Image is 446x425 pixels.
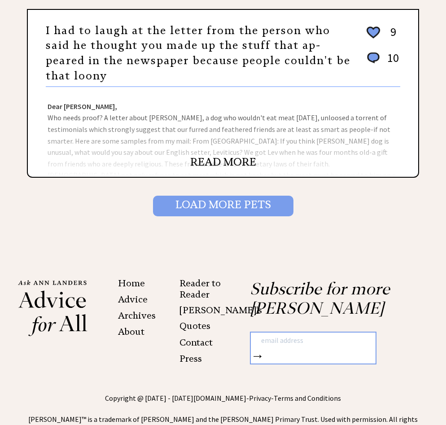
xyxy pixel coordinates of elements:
[118,278,145,289] a: Home
[365,25,381,40] img: heart_outline%202.png
[274,394,341,403] a: Terms and Conditions
[383,24,399,49] td: 9
[249,394,271,403] a: Privacy
[28,87,418,177] div: Who needs proof? A letter about [PERSON_NAME], a dog who wouldn't eat meat [DATE], unloosed a tor...
[190,155,256,169] a: READ MORE
[365,51,381,65] img: message_round%201.png
[251,333,363,349] input: email address
[383,50,399,74] td: 10
[179,305,262,331] a: [PERSON_NAME]'s Quotes
[223,279,428,393] div: Subscribe for more [PERSON_NAME]
[46,24,350,83] a: I had to laugh at the letter from the person who said he thought you made up the stuff that ap-pe...
[179,337,213,348] a: Contact
[118,294,148,305] a: Advice
[179,353,202,364] a: Press
[118,326,144,337] a: About
[193,394,246,403] a: [DOMAIN_NAME]
[18,279,87,337] img: Ann%20Landers%20footer%20logo_small.png
[251,348,264,364] button: →
[118,310,156,321] a: Archives
[48,102,117,111] strong: Dear [PERSON_NAME],
[153,196,293,216] input: Load More Pets
[179,278,221,300] a: Reader to Reader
